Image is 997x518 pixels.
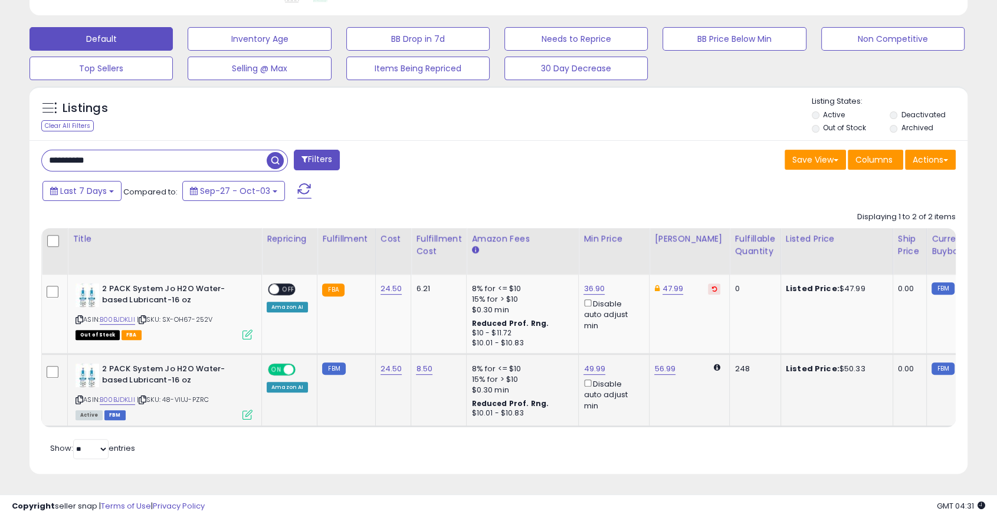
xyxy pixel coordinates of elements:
[898,233,921,258] div: Ship Price
[12,501,205,512] div: seller snap | |
[471,328,569,338] div: $10 - $11.72
[76,283,252,338] div: ASIN:
[663,283,684,295] a: 47.99
[50,443,135,454] span: Show: entries
[76,364,252,418] div: ASIN:
[857,212,956,223] div: Displaying 1 to 2 of 2 items
[76,364,99,387] img: 41JMzoDDTBL._SL40_.jpg
[63,100,108,117] h5: Listings
[901,110,946,120] label: Deactivated
[200,185,270,197] span: Sep-27 - Oct-03
[76,283,99,307] img: 41JMzoDDTBL._SL40_.jpg
[416,283,457,294] div: 6.21
[734,233,775,258] div: Fulfillable Quantity
[932,362,955,375] small: FBM
[346,27,490,51] button: BB Drop in 7d
[294,365,313,375] span: OFF
[104,410,126,420] span: FBM
[654,363,675,375] a: 56.99
[102,364,245,388] b: 2 PACK System Jo H2O Water-based Lubricant-16 oz
[812,96,968,107] p: Listing States:
[471,364,569,374] div: 8% for <= $10
[100,395,135,405] a: B00BJDKLII
[12,500,55,512] strong: Copyright
[42,181,122,201] button: Last 7 Days
[734,364,771,374] div: 248
[898,364,917,374] div: 0.00
[734,283,771,294] div: 0
[267,302,308,312] div: Amazon AI
[322,362,345,375] small: FBM
[471,338,569,348] div: $10.01 - $10.83
[504,57,648,80] button: 30 Day Decrease
[905,150,956,170] button: Actions
[583,283,605,295] a: 36.90
[786,233,888,245] div: Listed Price
[29,27,173,51] button: Default
[137,395,209,404] span: | SKU: 48-VIUJ-PZRC
[823,123,866,133] label: Out of Stock
[471,318,549,328] b: Reduced Prof. Rng.
[786,283,884,294] div: $47.99
[153,500,205,512] a: Privacy Policy
[60,185,107,197] span: Last 7 Days
[279,285,298,295] span: OFF
[932,282,955,295] small: FBM
[583,297,640,331] div: Disable auto adjust min
[471,408,569,418] div: $10.01 - $10.83
[102,283,245,308] b: 2 PACK System Jo H2O Water-based Lubricant-16 oz
[785,150,846,170] button: Save View
[123,186,178,197] span: Compared to:
[29,57,173,80] button: Top Sellers
[471,233,573,245] div: Amazon Fees
[663,27,806,51] button: BB Price Below Min
[583,233,644,245] div: Min Price
[823,110,845,120] label: Active
[471,283,569,294] div: 8% for <= $10
[471,245,478,256] small: Amazon Fees.
[932,233,992,258] div: Current Buybox Price
[471,305,569,315] div: $0.30 min
[76,330,120,340] span: All listings that are currently out of stock and unavailable for purchase on Amazon
[322,283,344,296] small: FBA
[73,233,257,245] div: Title
[471,294,569,305] div: 15% for > $10
[937,500,985,512] span: 2025-10-11 04:31 GMT
[381,233,406,245] div: Cost
[182,181,285,201] button: Sep-27 - Oct-03
[381,363,402,375] a: 24.50
[269,365,284,375] span: ON
[416,233,461,258] div: Fulfillment Cost
[471,398,549,408] b: Reduced Prof. Rng.
[322,233,370,245] div: Fulfillment
[786,364,884,374] div: $50.33
[821,27,965,51] button: Non Competitive
[416,363,432,375] a: 8.50
[294,150,340,170] button: Filters
[583,377,640,411] div: Disable auto adjust min
[381,283,402,295] a: 24.50
[471,374,569,385] div: 15% for > $10
[786,283,839,294] b: Listed Price:
[100,315,135,325] a: B00BJDKLII
[504,27,648,51] button: Needs to Reprice
[471,385,569,395] div: $0.30 min
[188,27,331,51] button: Inventory Age
[137,315,212,324] span: | SKU: SX-OH67-252V
[346,57,490,80] button: Items Being Repriced
[122,330,142,340] span: FBA
[583,363,605,375] a: 49.99
[786,363,839,374] b: Listed Price:
[267,233,312,245] div: Repricing
[855,154,893,166] span: Columns
[267,382,308,392] div: Amazon AI
[898,283,917,294] div: 0.00
[848,150,903,170] button: Columns
[901,123,933,133] label: Archived
[76,410,103,420] span: All listings currently available for purchase on Amazon
[41,120,94,131] div: Clear All Filters
[101,500,151,512] a: Terms of Use
[654,233,724,245] div: [PERSON_NAME]
[188,57,331,80] button: Selling @ Max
